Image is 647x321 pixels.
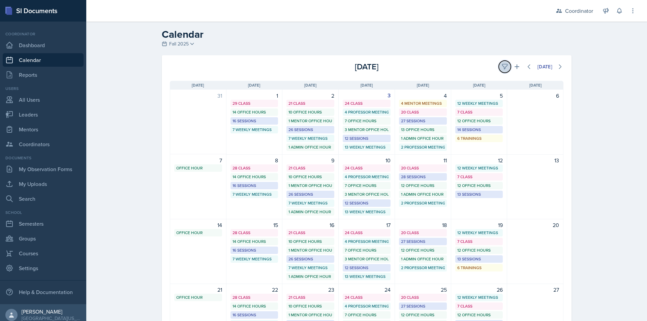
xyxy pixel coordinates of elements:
a: Groups [3,232,84,245]
div: 20 [511,221,559,229]
div: 21 [174,286,222,294]
div: 27 [511,286,559,294]
div: 7 Class [457,303,501,309]
span: [DATE] [248,82,260,88]
div: 12 Office Hours [401,312,445,318]
a: Reports [3,68,84,82]
a: Search [3,192,84,205]
div: 4 Professor Meetings [345,303,389,309]
div: 20 Class [401,109,445,115]
div: 13 Sessions [457,191,501,197]
div: 7 Weekly Meetings [233,127,276,133]
div: Coordinator [3,31,84,37]
div: 12 Office Hours [457,118,501,124]
a: Semesters [3,217,84,230]
div: 2 Professor Meetings [401,144,445,150]
div: 16 Sessions [233,312,276,318]
div: 20 Class [401,165,445,171]
div: 7 Weekly Meetings [233,191,276,197]
div: 24 Class [345,294,389,300]
div: 24 Class [345,230,389,236]
div: 4 Professor Meetings [345,174,389,180]
div: Office Hour [176,294,220,300]
div: Office Hour [176,165,220,171]
div: 16 Sessions [233,183,276,189]
div: 7 Class [457,238,501,245]
div: 1 Mentor Office Hour [288,118,332,124]
span: [DATE] [417,82,429,88]
div: 28 Sessions [401,174,445,180]
div: 16 Sessions [233,118,276,124]
div: 3 [343,92,391,100]
div: 12 Weekly Meetings [457,165,501,171]
div: 5 [455,92,503,100]
div: 12 Office Hours [401,183,445,189]
div: 20 Class [401,294,445,300]
div: 19 [455,221,503,229]
div: 27 Sessions [401,238,445,245]
div: 24 Class [345,165,389,171]
div: 7 Office Hours [345,312,389,318]
div: Help & Documentation [3,285,84,299]
div: 12 Weekly Meetings [457,294,501,300]
a: Mentors [3,123,84,136]
div: 1 Mentor Office Hour [288,183,332,189]
a: Settings [3,261,84,275]
h2: Calendar [162,28,572,40]
div: 4 Mentor Meetings [401,100,445,106]
div: 23 [286,286,334,294]
div: 21 Class [288,165,332,171]
div: 25 [399,286,447,294]
div: 13 Office Hours [401,127,445,133]
div: 18 [399,221,447,229]
div: 13 Sessions [457,256,501,262]
div: 12 Sessions [345,135,389,141]
div: 26 Sessions [288,127,332,133]
div: 14 Sessions [457,127,501,133]
div: 7 Weekly Meetings [288,200,332,206]
div: 7 Class [457,174,501,180]
div: 31 [174,92,222,100]
div: 6 Trainings [457,265,501,271]
div: 13 [511,156,559,164]
div: 14 [174,221,222,229]
div: 3 Mentor Office Hours [345,191,389,197]
div: 12 Office Hours [401,247,445,253]
a: All Users [3,93,84,106]
div: 10 [343,156,391,164]
div: [DATE] [537,64,552,69]
a: My Observation Forms [3,162,84,176]
span: Fall 2025 [169,40,189,47]
div: 14 Office Hours [233,109,276,115]
div: 1 Admin Office Hour [401,135,445,141]
div: 1 Mentor Office Hour [288,247,332,253]
div: Users [3,86,84,92]
span: [DATE] [361,82,373,88]
div: 12 Office Hours [457,183,501,189]
div: [DATE] [301,61,432,73]
div: 2 Professor Meetings [401,265,445,271]
div: 2 [286,92,334,100]
a: Coordinators [3,137,84,151]
div: 7 Weekly Meetings [288,265,332,271]
div: 8 [230,156,278,164]
div: 26 [455,286,503,294]
div: 26 Sessions [288,191,332,197]
div: 16 Sessions [233,247,276,253]
div: 28 Class [233,294,276,300]
div: 10 Office Hours [288,109,332,115]
div: 17 [343,221,391,229]
div: 1 [230,92,278,100]
a: Dashboard [3,38,84,52]
div: 24 [343,286,391,294]
div: 10 Office Hours [288,303,332,309]
div: 10 Office Hours [288,238,332,245]
div: 12 Sessions [345,265,389,271]
div: 4 Professor Meetings [345,238,389,245]
div: 15 [230,221,278,229]
div: 14 Office Hours [233,238,276,245]
div: 4 Professor Meetings [345,109,389,115]
span: [DATE] [473,82,485,88]
a: Courses [3,247,84,260]
div: 6 [511,92,559,100]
